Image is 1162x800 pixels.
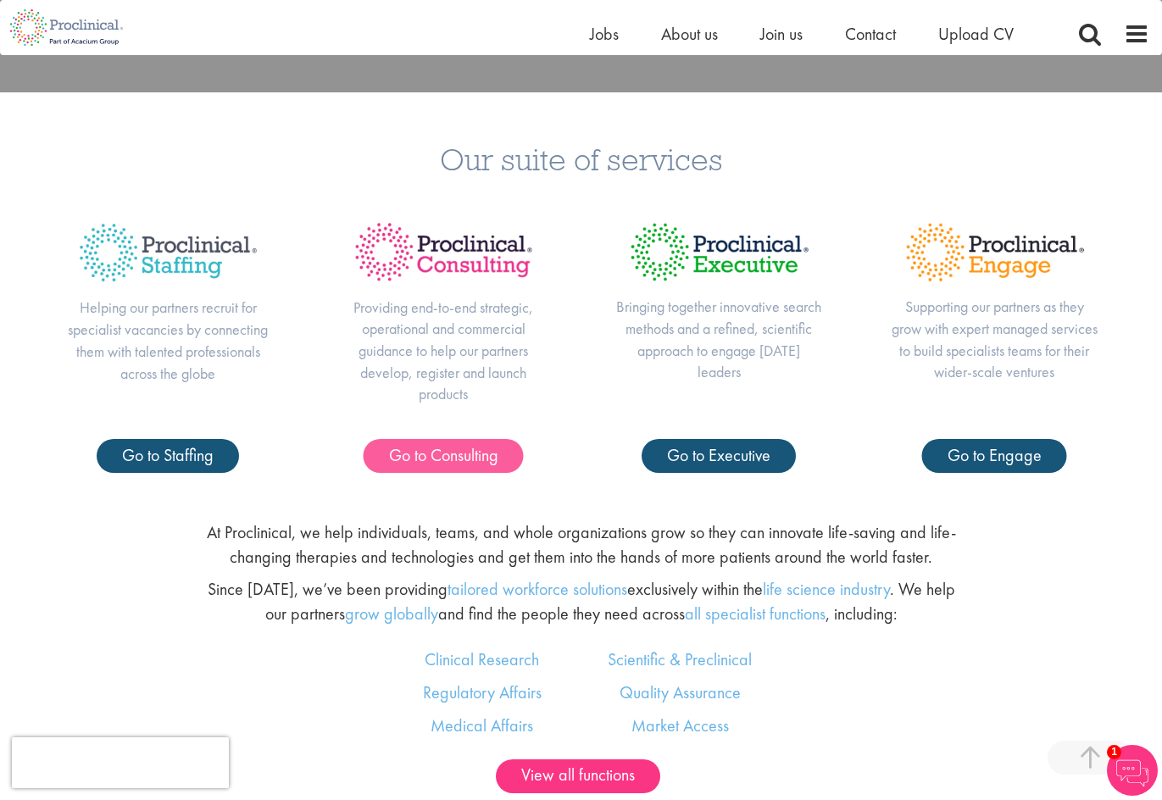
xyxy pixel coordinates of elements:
h3: Our suite of services [13,143,1149,175]
span: Go to Executive [667,444,770,466]
a: Join us [760,23,803,45]
span: Go to Consulting [389,444,498,466]
p: Supporting our partners as they grow with expert managed services to build specialists teams for ... [891,296,1098,383]
img: Proclinical Title [64,208,272,297]
img: Proclinical Title [615,208,823,296]
a: life science industry [763,578,890,600]
a: Contact [845,23,896,45]
span: 1 [1107,745,1121,759]
a: Go to Consulting [364,439,524,473]
a: Go to Executive [642,439,796,473]
p: Providing end-to-end strategic, operational and commercial guidance to help our partners develop,... [340,297,548,406]
img: Proclinical Title [340,208,548,296]
span: Go to Staffing [122,444,214,466]
a: View all functions [496,759,660,793]
p: At Proclinical, we help individuals, teams, and whole organizations grow so they can innovate lif... [198,520,965,569]
img: Proclinical Title [891,208,1098,296]
a: Clinical Research [425,648,539,670]
iframe: reCAPTCHA [12,737,229,788]
img: Chatbot [1107,745,1158,796]
a: Quality Assurance [620,681,741,703]
span: Go to Engage [948,444,1042,466]
p: Helping our partners recruit for specialist vacancies by connecting them with talented profession... [64,297,272,384]
a: Market Access [631,714,729,736]
a: Medical Affairs [431,714,533,736]
p: Bringing together innovative search methods and a refined, scientific approach to engage [DATE] l... [615,296,823,383]
a: Go to Staffing [97,439,239,473]
p: Since [DATE], we’ve been providing exclusively within the . We help our partners and find the peo... [198,577,965,625]
a: grow globally [345,603,438,625]
a: tailored workforce solutions [448,578,627,600]
a: Regulatory Affairs [423,681,542,703]
a: Jobs [590,23,619,45]
a: Upload CV [938,23,1014,45]
a: Scientific & Preclinical [608,648,752,670]
a: all specialist functions [685,603,826,625]
a: About us [661,23,718,45]
a: Go to Engage [922,439,1067,473]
